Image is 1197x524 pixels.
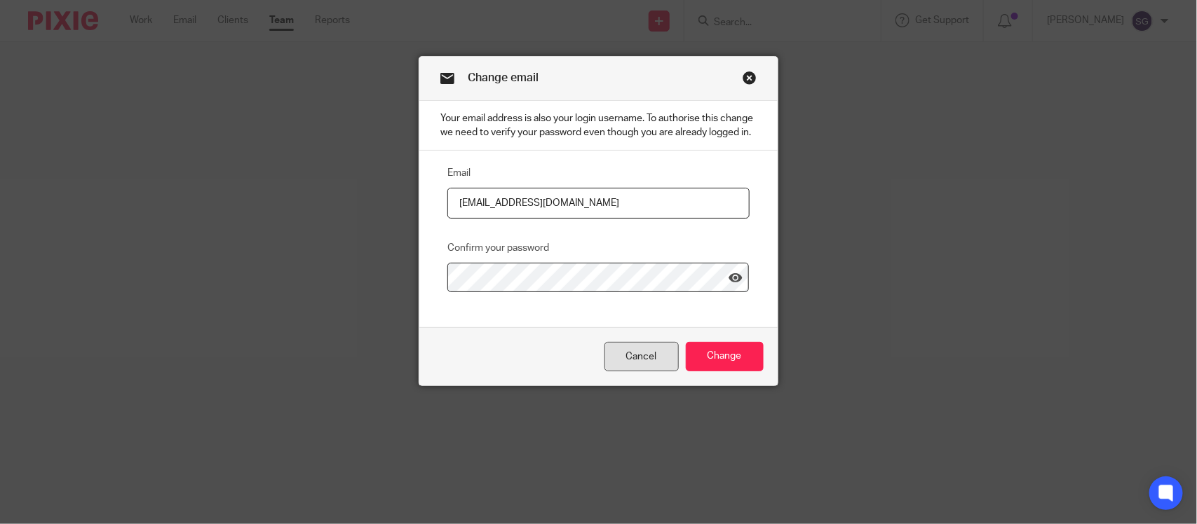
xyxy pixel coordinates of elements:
[447,241,549,255] label: Confirm your password
[686,342,764,372] input: Change
[468,72,539,83] span: Change email
[743,71,757,90] a: Close this dialog window
[447,166,471,180] label: Email
[419,101,777,151] p: Your email address is also your login username. To authorise this change we need to verify your p...
[604,342,679,372] a: Cancel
